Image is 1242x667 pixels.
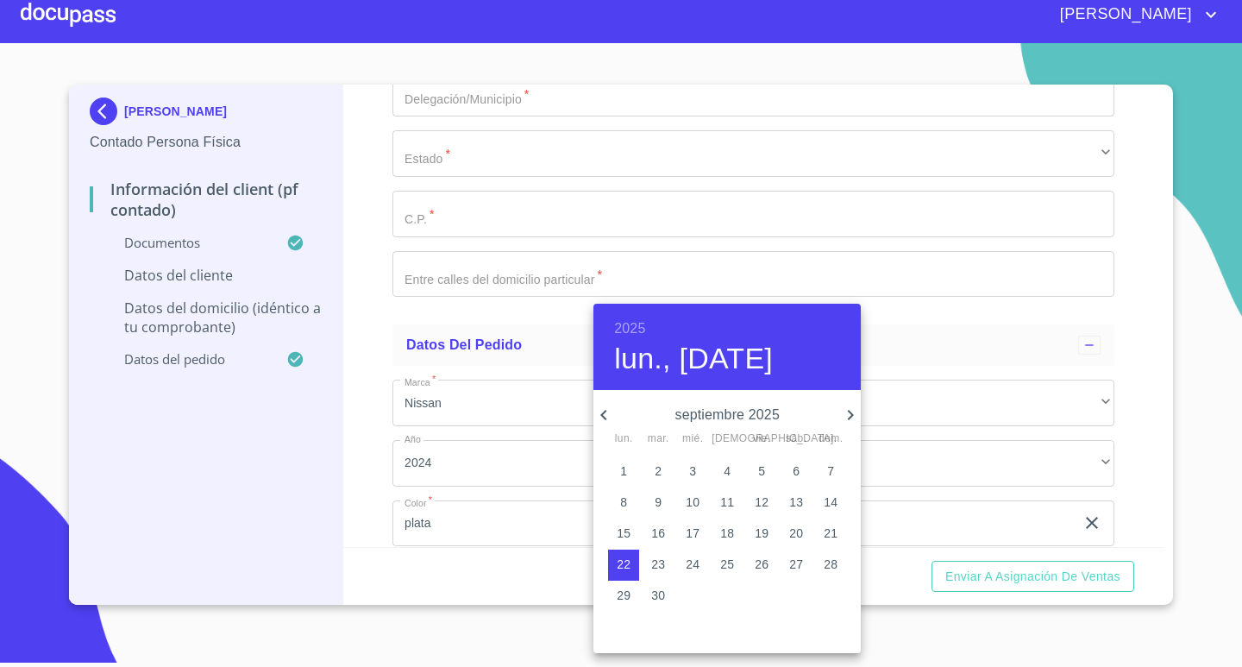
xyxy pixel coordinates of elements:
[712,488,743,519] button: 11
[712,456,743,488] button: 4
[746,488,777,519] button: 12
[614,405,840,425] p: septiembre 2025
[720,525,734,542] p: 18
[617,587,630,604] p: 29
[815,488,846,519] button: 14
[620,494,627,511] p: 8
[686,494,699,511] p: 10
[746,550,777,581] button: 26
[789,525,803,542] p: 20
[781,519,812,550] button: 20
[655,494,662,511] p: 9
[746,519,777,550] button: 19
[724,462,731,480] p: 4
[712,519,743,550] button: 18
[617,525,630,542] p: 15
[720,556,734,573] p: 25
[677,550,708,581] button: 24
[651,587,665,604] p: 30
[824,556,837,573] p: 28
[746,456,777,488] button: 5
[608,431,639,448] span: lun.
[720,494,734,511] p: 11
[781,488,812,519] button: 13
[651,525,665,542] p: 16
[686,525,699,542] p: 17
[677,456,708,488] button: 3
[651,556,665,573] p: 23
[643,519,674,550] button: 16
[712,550,743,581] button: 25
[815,431,846,448] span: dom.
[755,525,768,542] p: 19
[815,519,846,550] button: 21
[755,556,768,573] p: 26
[686,556,699,573] p: 24
[677,431,708,448] span: mié.
[789,494,803,511] p: 13
[793,462,800,480] p: 6
[643,581,674,612] button: 30
[643,550,674,581] button: 23
[781,456,812,488] button: 6
[755,494,768,511] p: 12
[614,341,773,377] button: lun., [DATE]
[712,431,743,448] span: [DEMOGRAPHIC_DATA].
[608,456,639,488] button: 1
[815,456,846,488] button: 7
[789,556,803,573] p: 27
[758,462,765,480] p: 5
[608,488,639,519] button: 8
[620,462,627,480] p: 1
[655,462,662,480] p: 2
[689,462,696,480] p: 3
[781,431,812,448] span: sáb.
[643,488,674,519] button: 9
[746,431,777,448] span: vie.
[608,519,639,550] button: 15
[608,550,639,581] button: 22
[677,519,708,550] button: 17
[815,550,846,581] button: 28
[781,550,812,581] button: 27
[677,488,708,519] button: 10
[824,494,837,511] p: 14
[827,462,834,480] p: 7
[824,525,837,542] p: 21
[617,556,630,573] p: 22
[608,581,639,612] button: 29
[643,431,674,448] span: mar.
[643,456,674,488] button: 2
[614,317,645,341] button: 2025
